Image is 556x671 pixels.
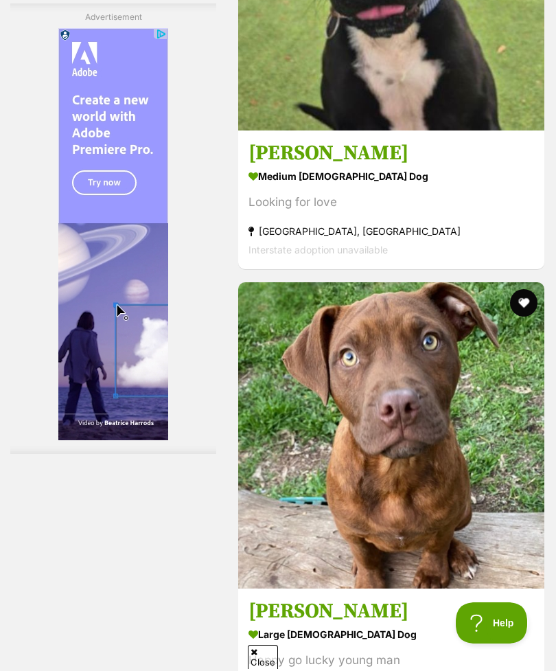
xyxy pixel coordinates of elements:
[238,282,544,589] img: Huxley - Staffordshire Bull Terrier Dog
[248,193,534,212] div: Looking for love
[456,602,529,644] iframe: Help Scout Beacon - Open
[248,599,534,625] h3: [PERSON_NAME]
[248,625,534,645] strong: large [DEMOGRAPHIC_DATA] Dog
[248,645,278,669] span: Close
[248,652,534,670] div: Happy go lucky young man
[248,222,534,240] strong: [GEOGRAPHIC_DATA], [GEOGRAPHIC_DATA]
[510,289,537,317] button: favourite
[58,29,168,441] iframe: Advertisement
[10,3,216,455] div: Advertisement
[248,244,388,255] span: Interstate adoption unavailable
[248,140,534,166] h3: [PERSON_NAME]
[248,166,534,186] strong: medium [DEMOGRAPHIC_DATA] Dog
[238,130,544,269] a: [PERSON_NAME] medium [DEMOGRAPHIC_DATA] Dog Looking for love [GEOGRAPHIC_DATA], [GEOGRAPHIC_DATA]...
